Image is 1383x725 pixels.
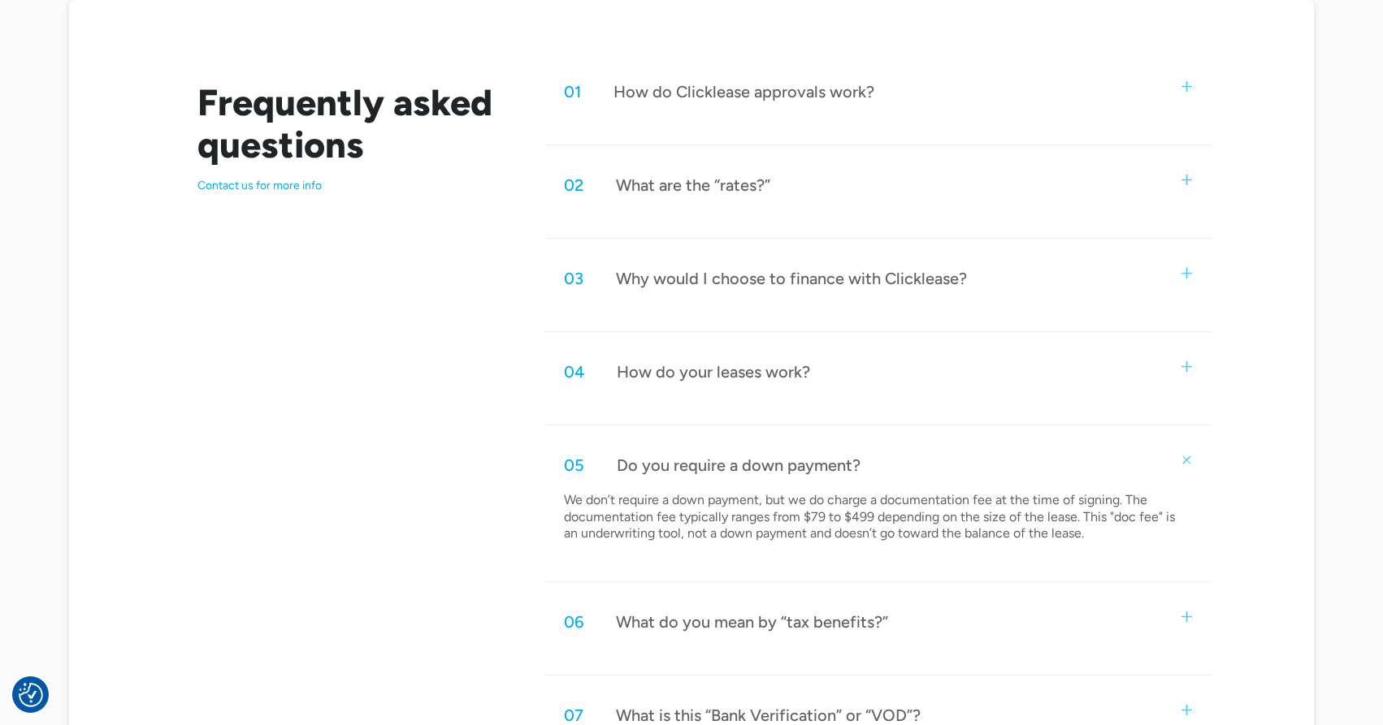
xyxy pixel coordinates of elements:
img: small plus [1181,268,1192,278]
div: How do your leases work? [617,361,810,382]
div: What are the “rates?” [616,175,770,196]
div: 03 [564,268,583,289]
img: small plus [1181,705,1192,715]
div: Why would I choose to finance with Clicklease? [616,268,967,289]
img: small plus [1181,361,1192,372]
img: small plus [1181,81,1192,92]
div: What do you mean by “tax benefits?” [616,611,888,632]
div: 04 [564,361,584,382]
img: small plus [1180,452,1194,467]
div: 01 [564,81,581,102]
p: Contact us for more info [197,179,505,193]
div: 02 [564,175,583,196]
h2: Frequently asked questions [197,81,505,166]
button: Consent Preferences [19,683,43,707]
img: small plus [1181,611,1192,622]
div: How do Clicklease approvals work? [613,81,874,102]
div: 06 [564,611,583,632]
p: We don’t require a down payment, but we do charge a documentation fee at the time of signing. The... [564,492,1188,542]
div: Do you require a down payment? [617,455,861,476]
img: small plus [1181,175,1192,185]
div: 05 [564,455,584,476]
img: Revisit consent button [19,683,43,707]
